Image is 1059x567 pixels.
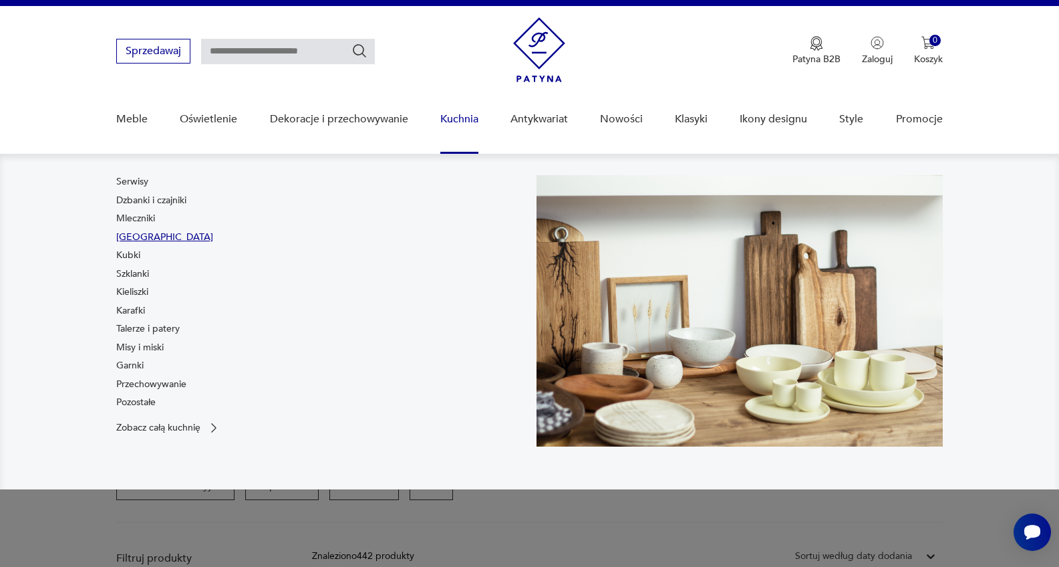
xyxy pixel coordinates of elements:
[871,36,884,49] img: Ikonka użytkownika
[116,267,149,281] a: Szklanki
[116,249,140,262] a: Kubki
[810,36,823,51] img: Ikona medalu
[116,396,156,409] a: Pozostałe
[351,43,367,59] button: Szukaj
[116,341,164,354] a: Misy i miski
[839,94,863,145] a: Style
[116,47,190,57] a: Sprzedawaj
[675,94,708,145] a: Klasyki
[116,212,155,225] a: Mleczniki
[510,94,568,145] a: Antykwariat
[440,94,478,145] a: Kuchnia
[513,17,565,82] img: Patyna - sklep z meblami i dekoracjami vintage
[792,36,841,66] button: Patyna B2B
[537,175,943,446] img: b2f6bfe4a34d2e674d92badc23dc4074.jpg
[116,286,148,299] a: Kieliszki
[116,94,148,145] a: Meble
[116,359,144,372] a: Garnki
[116,423,200,432] p: Zobacz całą kuchnię
[116,175,148,189] a: Serwisy
[180,94,237,145] a: Oświetlenie
[116,421,220,435] a: Zobacz całą kuchnię
[914,36,943,66] button: 0Koszyk
[862,36,893,66] button: Zaloguj
[862,53,893,66] p: Zaloguj
[929,35,941,46] div: 0
[116,378,186,391] a: Przechowywanie
[116,39,190,64] button: Sprzedawaj
[740,94,807,145] a: Ikony designu
[116,194,186,207] a: Dzbanki i czajniki
[921,36,935,49] img: Ikona koszyka
[792,53,841,66] p: Patyna B2B
[116,231,213,244] a: [GEOGRAPHIC_DATA]
[116,322,180,336] a: Talerze i patery
[1014,514,1051,551] iframe: Smartsupp widget button
[896,94,943,145] a: Promocje
[270,94,408,145] a: Dekoracje i przechowywanie
[914,53,943,66] p: Koszyk
[600,94,643,145] a: Nowości
[792,36,841,66] a: Ikona medaluPatyna B2B
[116,304,145,318] a: Karafki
